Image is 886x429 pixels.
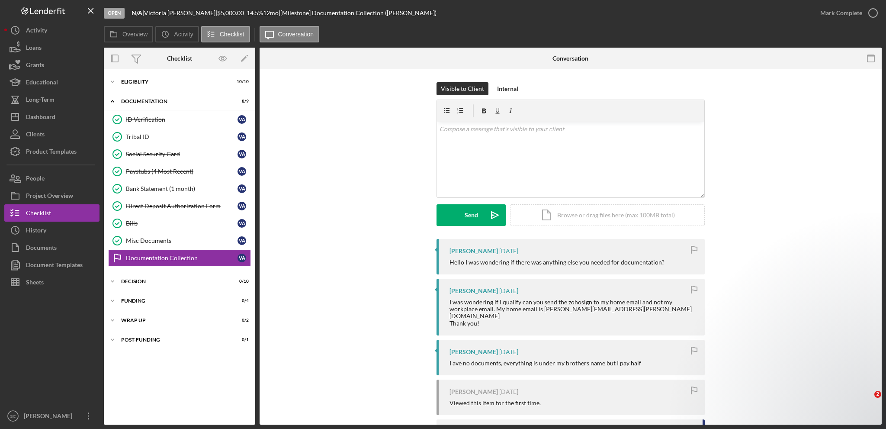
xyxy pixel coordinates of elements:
div: People [26,170,45,189]
div: Product Templates [26,143,77,162]
div: Send [465,204,478,226]
div: Hello I was wondering if there was anything else you needed for documentation? [449,259,664,266]
button: Dashboard [4,108,100,126]
div: [PERSON_NAME] [449,348,498,355]
div: I was wondering if I qualify can you send the zohosign to my home email and not my workplace emai... [449,299,696,326]
text: SC [10,414,16,419]
div: Viewed this item for the first time. [449,400,541,406]
a: Misc DocumentsVA [108,232,251,249]
div: Clients [26,126,45,145]
a: People [4,170,100,187]
div: I ave no documents, everything is under my brothers name but I pay half [449,360,641,367]
a: Documentation CollectionVA [108,249,251,267]
div: Decision [121,279,227,284]
div: Grants [26,56,44,76]
a: Project Overview [4,187,100,204]
button: Visible to Client [437,82,488,95]
div: 0 / 10 [233,279,249,284]
div: [PERSON_NAME] [22,407,78,427]
div: Social Security Card [126,151,238,158]
div: Sheets [26,274,44,293]
div: Misc Documents [126,237,238,244]
div: 0 / 1 [233,337,249,342]
div: Project Overview [26,187,73,206]
div: Documents [26,239,57,258]
button: Product Templates [4,143,100,160]
div: 0 / 4 [233,298,249,303]
label: Overview [122,31,148,38]
div: Document Templates [26,256,83,276]
button: Grants [4,56,100,74]
time: 2025-07-10 02:52 [499,388,518,395]
div: Documentation [121,99,227,104]
a: BillsVA [108,215,251,232]
div: Eligiblity [121,79,227,84]
div: 10 / 10 [233,79,249,84]
div: Victoria [PERSON_NAME] | [144,10,217,16]
div: Post-Funding [121,337,227,342]
label: Checklist [220,31,244,38]
div: Documentation Collection [126,255,238,261]
div: 14.5 % [247,10,263,16]
div: V A [238,254,246,262]
div: Bills [126,220,238,227]
div: Educational [26,74,58,93]
div: 12 mo [263,10,279,16]
div: Open [104,8,125,19]
div: Loans [26,39,42,58]
button: Activity [4,22,100,39]
div: ID Verification [126,116,238,123]
div: Visible to Client [441,82,484,95]
div: Tribal ID [126,133,238,140]
button: Loans [4,39,100,56]
div: [PERSON_NAME] [449,248,498,255]
div: [PERSON_NAME] [449,287,498,294]
a: ID VerificationVA [108,111,251,128]
div: V A [238,202,246,210]
div: [PERSON_NAME] [449,388,498,395]
button: History [4,222,100,239]
a: Paystubs (4 Most Recent)VA [108,163,251,180]
button: Documents [4,239,100,256]
div: Long-Term [26,91,55,110]
div: | [Milestone] Documentation Collection ([PERSON_NAME]) [279,10,437,16]
div: Wrap up [121,318,227,323]
button: Send [437,204,506,226]
div: Checklist [26,204,51,224]
time: 2025-08-19 06:16 [499,248,518,255]
div: Bank Statement (1 month) [126,185,238,192]
div: V A [238,132,246,141]
div: 8 / 9 [233,99,249,104]
button: Internal [493,82,523,95]
div: Mark Complete [820,4,862,22]
label: Activity [174,31,193,38]
button: Sheets [4,274,100,291]
div: V A [238,115,246,124]
time: 2025-07-10 19:26 [499,348,518,355]
a: Social Security CardVA [108,145,251,163]
button: Conversation [260,26,320,42]
a: Document Templates [4,256,100,274]
div: $5,000.00 [217,10,247,16]
button: Long-Term [4,91,100,108]
button: Checklist [4,204,100,222]
div: Funding [121,298,227,303]
time: 2025-07-11 00:49 [499,287,518,294]
div: Dashboard [26,108,55,128]
label: Conversation [278,31,314,38]
button: Educational [4,74,100,91]
button: Mark Complete [812,4,882,22]
a: Tribal IDVA [108,128,251,145]
a: Bank Statement (1 month)VA [108,180,251,197]
div: V A [238,150,246,158]
div: V A [238,167,246,176]
span: 2 [874,391,881,398]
